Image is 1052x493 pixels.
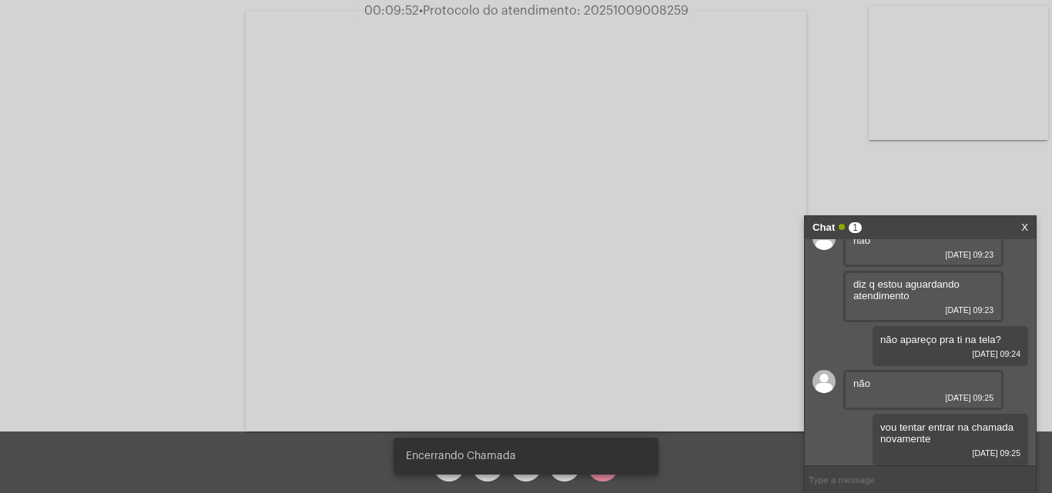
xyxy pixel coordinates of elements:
span: [DATE] 09:23 [853,250,993,259]
input: Type a message [805,466,1036,493]
span: não [853,378,870,389]
span: não [853,235,870,246]
span: Encerrando Chamada [406,448,516,464]
span: não apareço pra ti na tela? [880,334,1001,345]
span: diz q estou aguardando atendimento [853,278,960,301]
span: [DATE] 09:25 [880,448,1020,458]
a: X [1021,216,1028,239]
span: [DATE] 09:24 [880,349,1020,358]
span: 00:09:52 [364,5,419,17]
span: Protocolo do atendimento: 20251009008259 [419,5,688,17]
span: [DATE] 09:23 [853,305,993,315]
strong: Chat [812,216,835,239]
span: 1 [849,222,862,233]
span: • [419,5,423,17]
span: Online [839,224,845,230]
span: vou tentar entrar na chamada novamente [880,421,1013,445]
span: [DATE] 09:25 [853,393,993,402]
